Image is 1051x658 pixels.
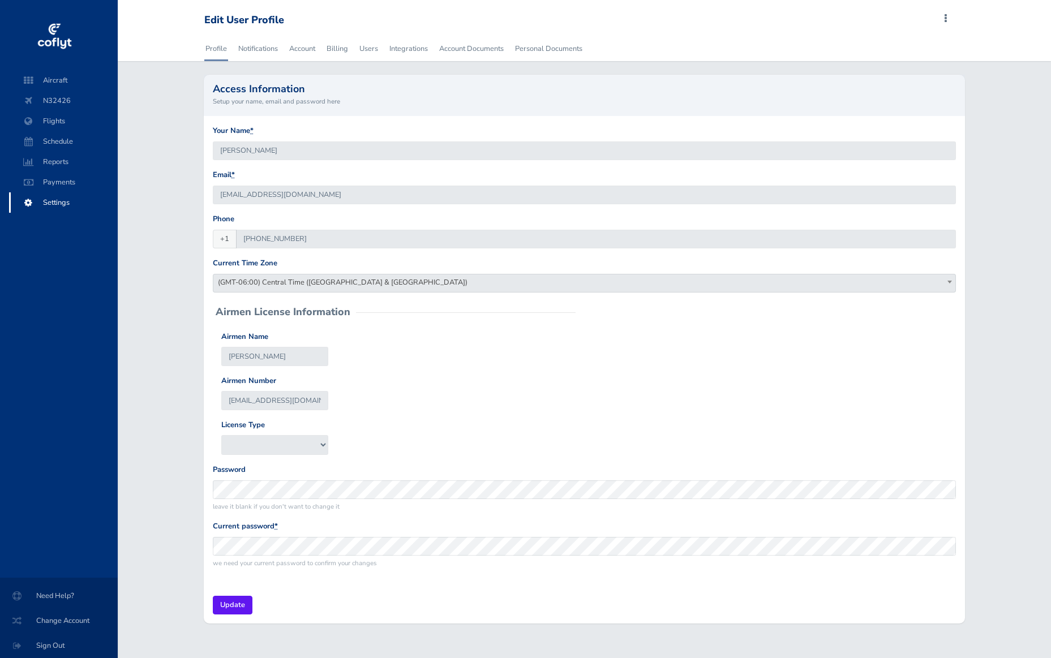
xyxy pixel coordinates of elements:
span: Sign Out [14,635,104,656]
label: Your Name [213,125,254,137]
label: License Type [221,419,265,431]
label: Password [213,464,246,476]
span: Flights [20,111,106,131]
a: Integrations [388,36,429,61]
span: Change Account [14,610,104,631]
a: Personal Documents [514,36,584,61]
label: Current password [213,521,278,532]
span: +1 [213,230,237,248]
label: Airmen Number [221,375,276,387]
a: Users [358,36,379,61]
input: Update [213,596,252,614]
div: Edit User Profile [204,14,284,27]
h2: Access Information [213,84,955,94]
label: Airmen Name [221,331,268,343]
abbr: required [274,521,278,531]
abbr: required [250,126,254,136]
small: leave it blank if you don't want to change it [213,501,955,511]
label: Email [213,169,235,181]
a: Billing [325,36,349,61]
span: Need Help? [14,586,104,606]
a: Account [288,36,316,61]
span: N32426 [20,91,106,111]
span: Reports [20,152,106,172]
small: Setup your name, email and password here [213,96,955,106]
span: Schedule [20,131,106,152]
span: Aircraft [20,70,106,91]
span: Settings [20,192,106,213]
a: Account Documents [438,36,505,61]
a: Notifications [237,36,279,61]
h2: Airmen License Information [216,307,350,317]
span: (GMT-06:00) Central Time (US & Canada) [213,274,955,290]
a: Profile [204,36,228,61]
img: coflyt logo [36,20,73,54]
span: Payments [20,172,106,192]
span: (GMT-06:00) Central Time (US & Canada) [213,274,955,293]
label: Current Time Zone [213,257,277,269]
label: Phone [213,213,234,225]
abbr: required [231,170,235,180]
small: we need your current password to confirm your changes [213,558,955,568]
